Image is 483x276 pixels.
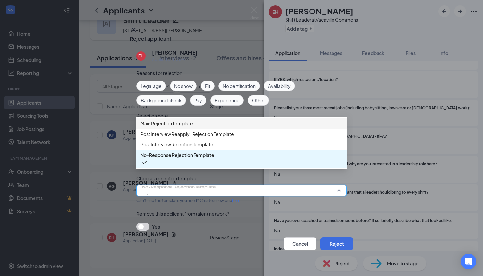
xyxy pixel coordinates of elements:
[141,82,162,89] span: Legal age
[215,97,240,104] span: Experience
[136,113,168,119] span: Rejection note
[268,82,291,89] span: Availability
[252,97,265,104] span: Other
[140,141,213,148] span: Post Interview Rejection Template
[140,159,148,166] svg: Checkmark
[141,97,182,104] span: Background check
[232,198,240,203] a: here
[142,182,216,191] span: No-Response Rejection Template
[320,237,353,250] button: Reject
[140,120,193,127] span: Main Rejection Template
[284,237,316,250] button: Cancel
[138,53,144,59] div: EH
[152,56,198,63] div: Applied on [DATE]
[140,151,214,159] span: No-Response Rejection Template
[174,82,193,89] span: No show
[152,223,160,231] span: Yes
[136,198,241,203] span: Can't find the template you need? Create a new one .
[136,70,182,76] span: Reasons for rejection
[140,130,234,138] span: Post Interview Reapply | Rejection Template
[152,49,198,56] h5: [PERSON_NAME]
[136,211,229,217] span: Remove this applicant from talent network?
[223,82,256,89] span: No certification
[194,97,202,104] span: Pay
[130,26,138,34] button: Close
[461,254,476,269] div: Open Intercom Messenger
[205,82,210,89] span: Fit
[130,35,171,42] h3: Reject applicant
[130,26,138,34] svg: Cross
[142,191,150,199] svg: Checkmark
[136,175,198,181] span: Choose a rejection template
